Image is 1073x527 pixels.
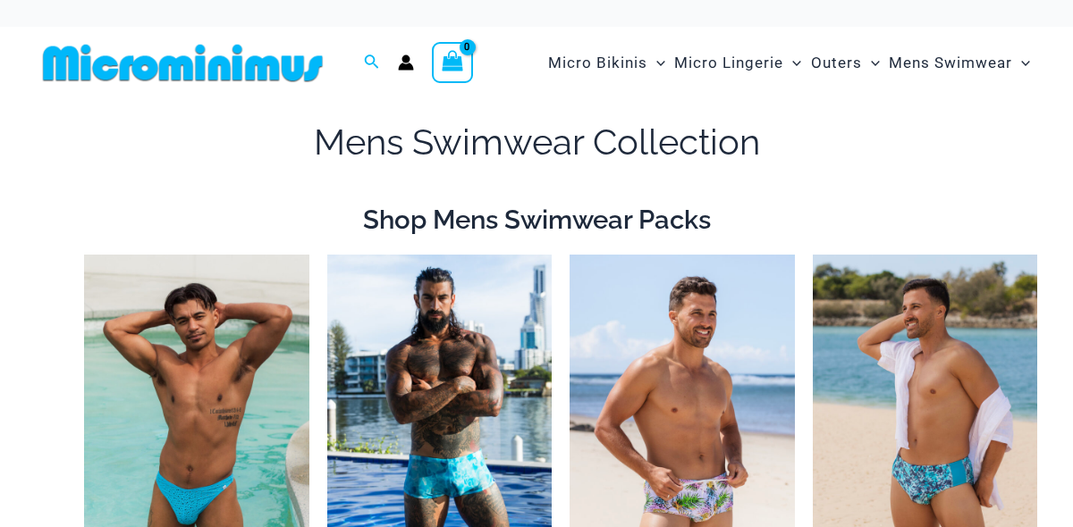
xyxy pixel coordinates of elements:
a: Mens SwimwearMenu ToggleMenu Toggle [884,36,1035,90]
a: Micro LingerieMenu ToggleMenu Toggle [670,36,806,90]
span: Outers [811,40,862,86]
img: MM SHOP LOGO FLAT [36,43,330,83]
span: Micro Bikinis [548,40,647,86]
a: View Shopping Cart, empty [432,42,473,83]
h2: Shop Mens Swimwear Packs [36,203,1037,237]
a: Search icon link [364,52,380,74]
a: OutersMenu ToggleMenu Toggle [807,36,884,90]
span: Menu Toggle [783,40,801,86]
a: Micro BikinisMenu ToggleMenu Toggle [544,36,670,90]
span: Micro Lingerie [674,40,783,86]
h1: Mens Swimwear Collection [36,117,1037,167]
span: Mens Swimwear [889,40,1012,86]
span: Menu Toggle [1012,40,1030,86]
span: Menu Toggle [862,40,880,86]
nav: Site Navigation [541,33,1037,93]
span: Menu Toggle [647,40,665,86]
a: Account icon link [398,54,414,71]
